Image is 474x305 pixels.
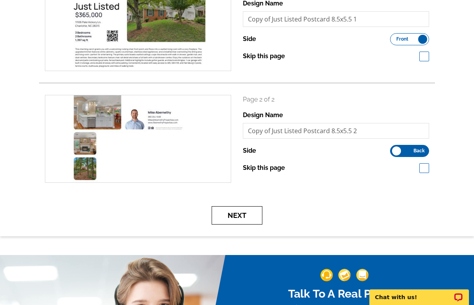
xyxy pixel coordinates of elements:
label: Skip this page [243,52,285,61]
label: Side [243,34,256,44]
label: Design Name [243,111,283,120]
img: support-img-3_1.png [356,269,369,281]
input: File Name [243,123,429,139]
span: Back [413,149,425,153]
img: support-img-1.png [320,269,333,281]
label: Side [243,146,256,155]
h2: Talk To A Real Person [248,287,441,300]
input: File Name [243,11,429,27]
iframe: LiveChat chat widget [364,280,474,305]
label: Skip this page [243,163,285,173]
p: Page 2 of 2 [243,95,429,104]
button: Next [212,206,262,225]
span: Front [396,37,408,41]
img: support-img-2.png [338,269,351,281]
